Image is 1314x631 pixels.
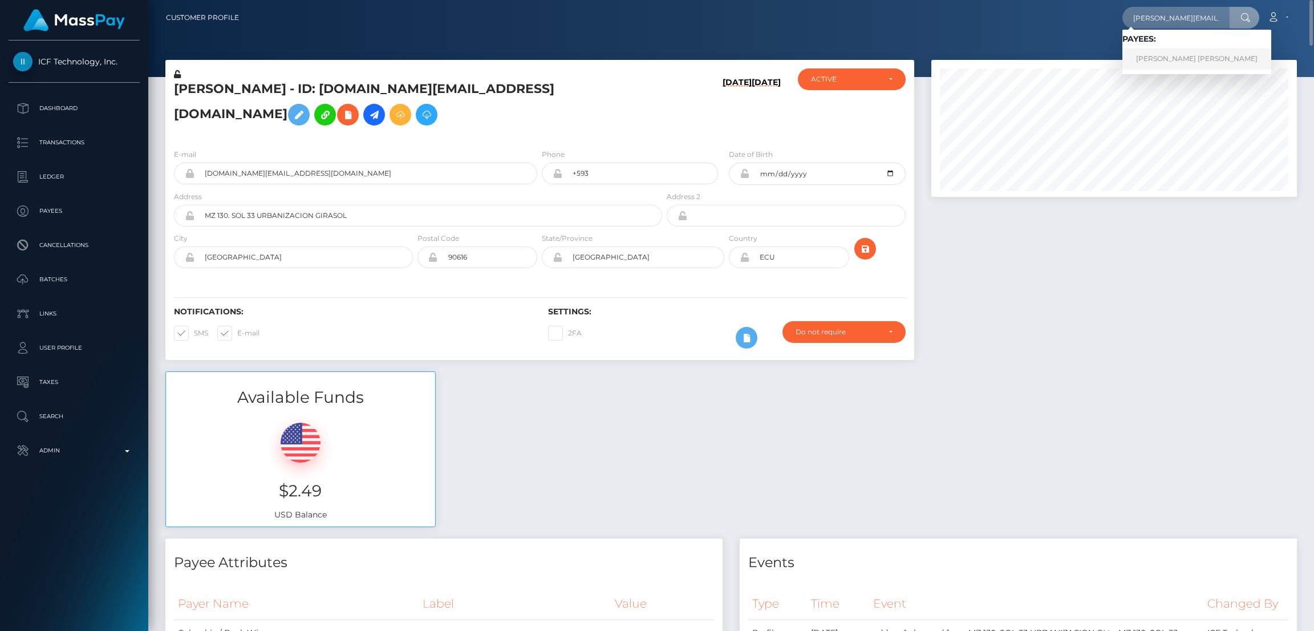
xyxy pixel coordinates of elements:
[9,56,140,67] span: ICF Technology, Inc.
[811,75,879,84] div: ACTIVE
[723,78,752,135] h6: [DATE]
[9,94,140,123] a: Dashboard
[13,237,135,254] p: Cancellations
[798,68,906,90] button: ACTIVE
[9,197,140,225] a: Payees
[869,588,1203,620] th: Event
[13,134,135,151] p: Transactions
[9,402,140,431] a: Search
[13,442,135,459] p: Admin
[13,408,135,425] p: Search
[174,80,656,131] h5: [PERSON_NAME] - ID: [DOMAIN_NAME][EMAIL_ADDRESS][DOMAIN_NAME]
[9,231,140,260] a: Cancellations
[782,321,906,343] button: Do not require
[729,149,773,160] label: Date of Birth
[752,78,781,135] h6: [DATE]
[363,104,385,126] a: Initiate Payout
[748,553,1288,573] h4: Events
[1122,7,1230,29] input: Search...
[13,374,135,391] p: Taxes
[174,588,419,620] th: Payer Name
[23,9,125,31] img: MassPay Logo
[166,408,435,527] div: USD Balance
[175,480,427,502] h3: $2.49
[166,6,239,30] a: Customer Profile
[748,588,807,620] th: Type
[174,233,188,244] label: City
[9,265,140,294] a: Batches
[611,588,714,620] th: Value
[13,305,135,322] p: Links
[548,326,582,341] label: 2FA
[9,368,140,397] a: Taxes
[174,326,208,341] label: SMS
[13,100,135,117] p: Dashboard
[1122,48,1271,70] a: [PERSON_NAME] [PERSON_NAME]
[9,300,140,328] a: Links
[548,307,905,317] h6: Settings:
[9,163,140,191] a: Ledger
[542,233,593,244] label: State/Province
[542,149,565,160] label: Phone
[796,327,879,337] div: Do not require
[1122,34,1271,44] h6: Payees:
[174,192,202,202] label: Address
[9,128,140,157] a: Transactions
[174,553,714,573] h4: Payee Attributes
[13,339,135,357] p: User Profile
[174,149,196,160] label: E-mail
[419,588,611,620] th: Label
[217,326,259,341] label: E-mail
[9,436,140,465] a: Admin
[417,233,459,244] label: Postal Code
[281,423,321,463] img: USD.png
[13,271,135,288] p: Batches
[13,52,33,71] img: ICF Technology, Inc.
[13,168,135,185] p: Ledger
[1203,588,1288,620] th: Changed By
[9,334,140,362] a: User Profile
[807,588,870,620] th: Time
[13,203,135,220] p: Payees
[166,386,435,408] h3: Available Funds
[667,192,700,202] label: Address 2
[729,233,757,244] label: Country
[174,307,531,317] h6: Notifications:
